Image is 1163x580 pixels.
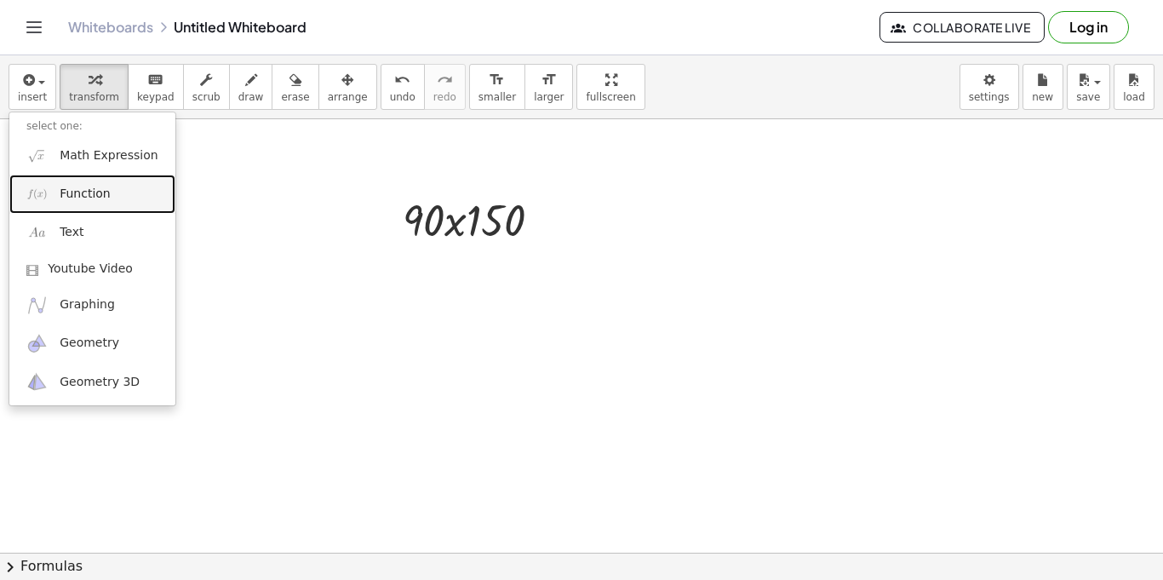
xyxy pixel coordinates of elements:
[60,296,115,313] span: Graphing
[437,70,453,90] i: redo
[26,183,48,204] img: f_x.png
[969,91,1010,103] span: settings
[1023,64,1063,110] button: new
[1067,64,1110,110] button: save
[328,91,368,103] span: arrange
[541,70,557,90] i: format_size
[229,64,273,110] button: draw
[381,64,425,110] button: undoundo
[9,117,175,136] li: select one:
[281,91,309,103] span: erase
[26,333,48,354] img: ggb-geometry.svg
[60,64,129,110] button: transform
[183,64,230,110] button: scrub
[394,70,410,90] i: undo
[147,70,163,90] i: keyboard
[524,64,573,110] button: format_sizelarger
[576,64,645,110] button: fullscreen
[60,147,158,164] span: Math Expression
[9,136,175,175] a: Math Expression
[60,374,140,391] span: Geometry 3D
[20,14,48,41] button: Toggle navigation
[534,91,564,103] span: larger
[424,64,466,110] button: redoredo
[1076,91,1100,103] span: save
[128,64,184,110] button: keyboardkeypad
[489,70,505,90] i: format_size
[9,175,175,213] a: Function
[1032,91,1053,103] span: new
[68,19,153,36] a: Whiteboards
[9,324,175,363] a: Geometry
[26,222,48,244] img: Aa.png
[318,64,377,110] button: arrange
[26,371,48,393] img: ggb-3d.svg
[18,91,47,103] span: insert
[69,91,119,103] span: transform
[48,261,133,278] span: Youtube Video
[478,91,516,103] span: smaller
[586,91,635,103] span: fullscreen
[238,91,264,103] span: draw
[1048,11,1129,43] button: Log in
[272,64,318,110] button: erase
[9,214,175,252] a: Text
[26,145,48,166] img: sqrt_x.png
[9,64,56,110] button: insert
[60,224,83,241] span: Text
[960,64,1019,110] button: settings
[469,64,525,110] button: format_sizesmaller
[1123,91,1145,103] span: load
[9,363,175,401] a: Geometry 3D
[60,335,119,352] span: Geometry
[433,91,456,103] span: redo
[9,286,175,324] a: Graphing
[894,20,1030,35] span: Collaborate Live
[192,91,221,103] span: scrub
[137,91,175,103] span: keypad
[60,186,111,203] span: Function
[879,12,1045,43] button: Collaborate Live
[26,295,48,316] img: ggb-graphing.svg
[1114,64,1154,110] button: load
[390,91,415,103] span: undo
[9,252,175,286] a: Youtube Video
